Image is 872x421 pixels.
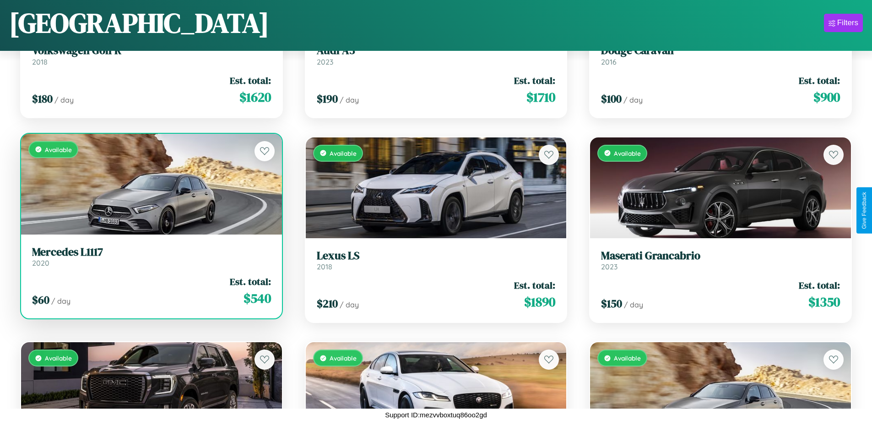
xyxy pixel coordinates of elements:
h3: Maserati Grancabrio [601,249,840,262]
a: Mercedes L11172020 [32,246,271,268]
span: Est. total: [514,279,555,292]
a: Dodge Caravan2016 [601,44,840,66]
h3: Dodge Caravan [601,44,840,57]
span: $ 60 [32,292,49,307]
span: Available [45,146,72,153]
span: Available [614,149,641,157]
h3: Audi A3 [317,44,556,57]
span: Available [614,354,641,362]
div: Filters [837,18,858,27]
span: $ 180 [32,91,53,106]
span: $ 190 [317,91,338,106]
h3: Mercedes L1117 [32,246,271,259]
span: / day [340,300,359,309]
span: $ 1350 [808,293,840,311]
p: Support ID: mezvvboxtuq86oo2gd [385,409,487,421]
a: Maserati Grancabrio2023 [601,249,840,272]
span: $ 150 [601,296,622,311]
span: 2018 [317,262,332,271]
span: 2018 [32,57,48,66]
span: $ 100 [601,91,622,106]
span: 2020 [32,258,49,268]
span: Est. total: [799,279,840,292]
span: $ 1890 [524,293,555,311]
h3: Lexus LS [317,249,556,262]
button: Filters [824,14,863,32]
span: Est. total: [230,275,271,288]
span: $ 900 [813,88,840,106]
span: Available [330,149,357,157]
span: Available [330,354,357,362]
span: / day [623,95,643,104]
span: Available [45,354,72,362]
a: Volkswagen Golf R2018 [32,44,271,66]
span: 2023 [601,262,617,271]
span: $ 1620 [239,88,271,106]
span: / day [624,300,643,309]
span: $ 210 [317,296,338,311]
div: Give Feedback [861,192,867,229]
a: Audi A32023 [317,44,556,66]
span: 2016 [601,57,617,66]
h1: [GEOGRAPHIC_DATA] [9,4,269,42]
h3: Volkswagen Golf R [32,44,271,57]
span: / day [51,296,70,306]
span: Est. total: [514,74,555,87]
span: 2023 [317,57,333,66]
span: / day [54,95,74,104]
span: / day [340,95,359,104]
span: $ 1710 [526,88,555,106]
span: $ 540 [244,289,271,307]
span: Est. total: [230,74,271,87]
span: Est. total: [799,74,840,87]
a: Lexus LS2018 [317,249,556,272]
